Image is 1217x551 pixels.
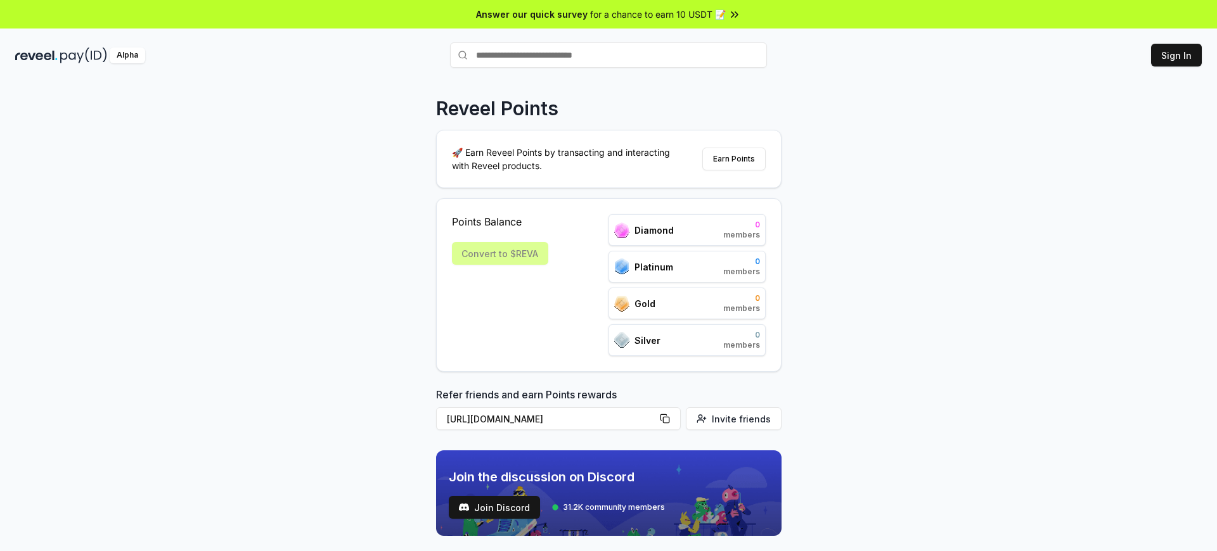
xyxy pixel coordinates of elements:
[474,501,530,514] span: Join Discord
[15,47,58,63] img: reveel_dark
[459,502,469,512] img: test
[723,340,760,350] span: members
[110,47,145,63] div: Alpha
[449,496,540,519] a: testJoin Discord
[712,412,771,426] span: Invite friends
[634,224,674,237] span: Diamond
[590,8,726,21] span: for a chance to earn 10 USDT 📝
[702,148,766,170] button: Earn Points
[452,214,548,229] span: Points Balance
[436,97,558,120] p: Reveel Points
[723,256,760,267] span: 0
[452,146,680,172] p: 🚀 Earn Reveel Points by transacting and interacting with Reveel products.
[614,258,629,275] img: ranks_icon
[723,230,760,240] span: members
[686,407,782,430] button: Invite friends
[449,468,665,486] span: Join the discussion on Discord
[614,296,629,312] img: ranks_icon
[476,8,588,21] span: Answer our quick survey
[563,502,665,512] span: 31.2K community members
[723,330,760,340] span: 0
[723,267,760,277] span: members
[436,407,681,430] button: [URL][DOMAIN_NAME]
[449,496,540,519] button: Join Discord
[634,334,660,347] span: Silver
[614,332,629,348] img: ranks_icon
[634,297,655,310] span: Gold
[436,387,782,435] div: Refer friends and earn Points rewards
[723,293,760,303] span: 0
[436,450,782,536] img: discord_banner
[634,260,673,274] span: Platinum
[60,47,107,63] img: pay_id
[723,220,760,230] span: 0
[723,303,760,313] span: members
[614,222,629,238] img: ranks_icon
[1151,44,1202,66] button: Sign In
